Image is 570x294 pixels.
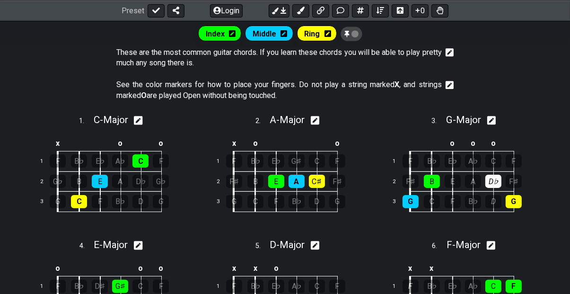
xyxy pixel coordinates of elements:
[255,241,270,251] span: 5 .
[465,280,481,293] div: A♭
[431,116,446,126] span: 3 .
[247,154,263,168] div: B♭
[151,261,171,276] td: o
[211,192,234,212] td: 3
[229,27,236,41] i: Edit mode
[289,175,305,188] div: A
[47,136,69,151] td: x
[372,4,389,17] button: Open sort Window
[116,80,442,101] span: Click to edit
[50,280,66,293] div: F
[92,280,108,293] div: D♯
[245,261,266,276] td: x
[226,195,242,208] div: G
[226,175,242,188] div: F♯
[312,4,329,17] button: Add media link
[403,195,419,208] div: G
[112,175,128,188] div: A
[387,192,410,212] td: 3
[247,280,263,293] div: B♭
[289,280,305,293] div: A♭
[92,195,108,208] div: F
[270,114,305,125] span: A - Major
[112,195,128,208] div: B♭
[270,239,305,250] span: D - Major
[446,80,454,91] i: Edit
[445,175,461,188] div: E
[268,175,284,188] div: E
[167,4,184,17] button: Share Preset
[445,154,461,168] div: E♭
[71,175,87,188] div: B
[226,154,242,168] div: F
[210,4,243,17] button: Login
[403,175,419,188] div: F♯
[268,280,284,293] div: E♭
[79,241,94,251] span: 4 .
[268,154,284,168] div: E♭
[506,154,522,168] div: F
[132,280,149,293] div: C
[35,171,57,192] td: 2
[485,154,501,168] div: C
[485,175,501,188] div: D♭
[309,175,325,188] div: C♯
[141,91,147,100] strong: O
[132,195,149,208] div: D
[268,195,284,208] div: F
[223,261,245,276] td: x
[247,175,263,188] div: B
[71,280,87,293] div: B♭
[247,195,263,208] div: C
[253,27,276,41] span: Global marker edit
[50,175,66,188] div: G♭
[465,154,481,168] div: A♭
[266,261,287,276] td: o
[211,171,234,192] td: 2
[329,195,345,208] div: G
[332,4,349,17] button: Add Text
[116,47,442,69] p: These are the most common guitar chords. If you learn these chords you will be able to play prett...
[132,154,149,168] div: C
[122,6,145,15] span: Preset
[309,154,325,168] div: C
[131,261,151,276] td: o
[206,27,225,41] span: Global marker edit
[329,154,345,168] div: F
[447,239,481,250] span: F - Major
[153,154,169,168] div: F
[47,261,69,276] td: o
[424,175,440,188] div: B
[445,280,461,293] div: E♭
[412,4,429,17] button: 0
[329,280,345,293] div: F
[387,171,410,192] td: 2
[329,175,345,188] div: F♯
[446,114,481,125] span: G - Major
[289,154,305,168] div: G♯
[35,192,57,212] td: 3
[112,154,128,168] div: A♭
[395,80,399,89] strong: X
[352,4,369,17] button: Add scale/chord fretkit item
[223,136,245,151] td: x
[403,280,419,293] div: F
[50,195,66,208] div: G
[211,151,234,172] td: 1
[309,280,325,293] div: C
[148,4,165,17] button: Done edit!
[116,80,442,101] p: See the color markers for how to place your fingers. Do not play a string marked , and strings ma...
[327,136,347,151] td: o
[483,136,503,151] td: o
[485,195,501,208] div: D
[485,280,501,293] div: C
[289,195,305,208] div: B♭
[445,195,461,208] div: F
[245,136,266,151] td: o
[116,47,442,69] span: Click to edit
[281,27,287,41] i: Edit mode
[35,151,57,172] td: 1
[424,280,440,293] div: B♭
[442,136,463,151] td: o
[506,280,522,293] div: F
